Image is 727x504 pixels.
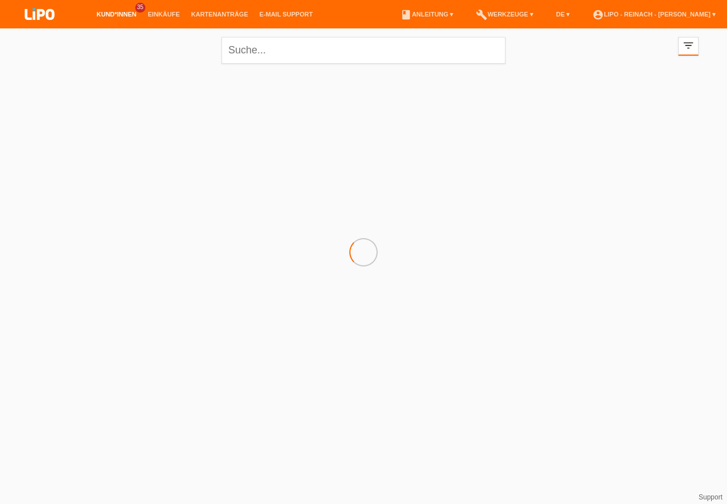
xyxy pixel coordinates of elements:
[142,11,185,18] a: Einkäufe
[395,11,459,18] a: bookAnleitung ▾
[135,3,145,13] span: 35
[222,37,505,64] input: Suche...
[400,9,412,20] i: book
[186,11,254,18] a: Kartenanträge
[11,23,68,32] a: LIPO pay
[91,11,142,18] a: Kund*innen
[254,11,319,18] a: E-Mail Support
[550,11,575,18] a: DE ▾
[699,493,722,501] a: Support
[476,9,487,20] i: build
[470,11,539,18] a: buildWerkzeuge ▾
[682,39,695,52] i: filter_list
[587,11,721,18] a: account_circleLIPO - Reinach - [PERSON_NAME] ▾
[592,9,604,20] i: account_circle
